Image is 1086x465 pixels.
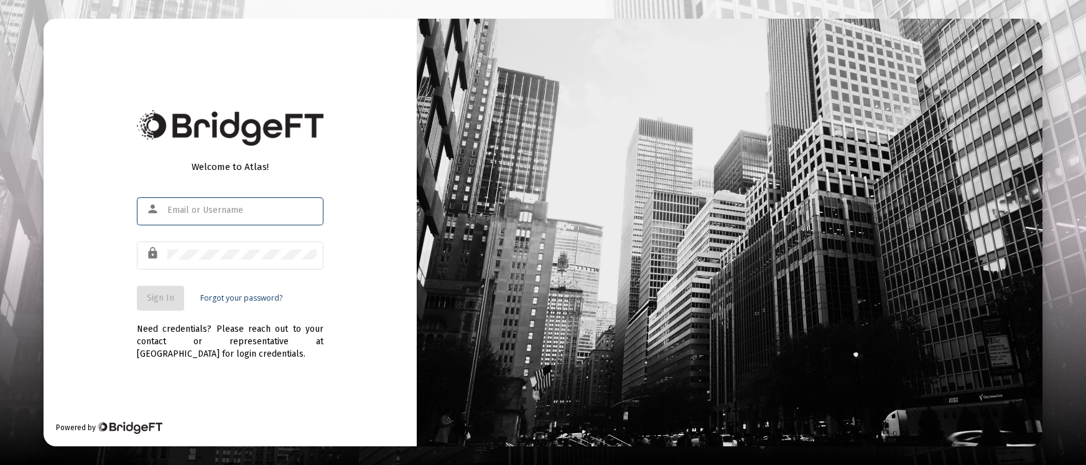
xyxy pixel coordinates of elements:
a: Forgot your password? [200,292,282,304]
div: Powered by [56,421,162,434]
span: Sign In [147,293,174,303]
div: Welcome to Atlas! [137,161,323,173]
img: Bridge Financial Technology Logo [97,421,162,434]
div: Need credentials? Please reach out to your contact or representative at [GEOGRAPHIC_DATA] for log... [137,311,323,360]
input: Email or Username [167,205,317,215]
mat-icon: person [146,202,161,217]
mat-icon: lock [146,246,161,261]
button: Sign In [137,286,184,311]
img: Bridge Financial Technology Logo [137,110,323,146]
